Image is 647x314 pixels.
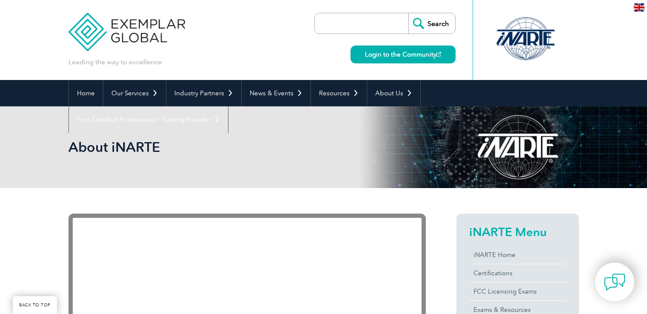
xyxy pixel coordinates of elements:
[408,13,455,34] input: Search
[469,283,566,300] a: FCC Licensing Exams
[469,264,566,282] a: Certifications
[69,106,228,133] a: Find Certified Professional / Training Provider
[68,57,162,67] p: Leading the way to excellence
[367,80,420,106] a: About Us
[242,80,311,106] a: News & Events
[469,225,566,239] h2: iNARTE Menu
[469,246,566,264] a: iNARTE Home
[311,80,367,106] a: Resources
[103,80,166,106] a: Our Services
[68,140,426,154] h2: About iNARTE
[69,80,103,106] a: Home
[634,3,644,11] img: en
[13,296,57,314] a: BACK TO TOP
[436,52,441,57] img: open_square.png
[166,80,241,106] a: Industry Partners
[351,46,456,63] a: Login to the Community
[604,271,625,293] img: contact-chat.png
